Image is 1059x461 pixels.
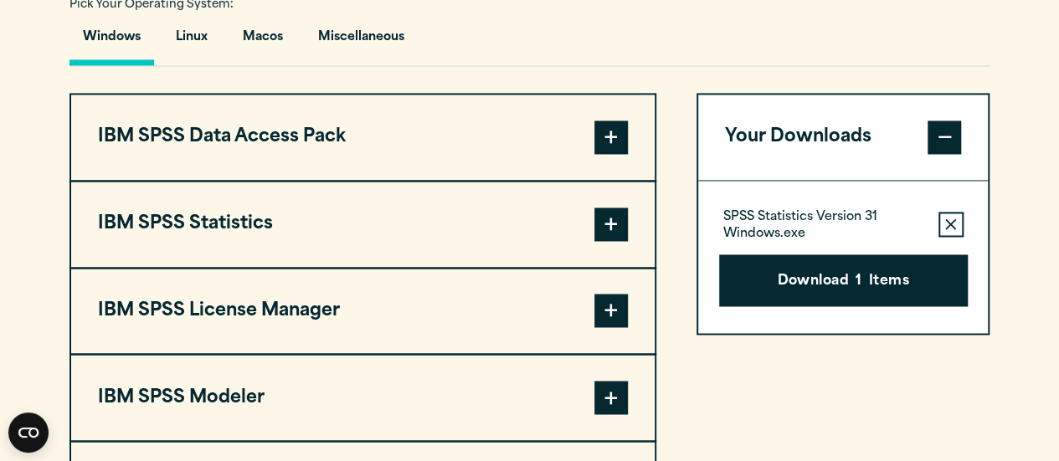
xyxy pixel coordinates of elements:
[719,254,968,306] button: Download1Items
[162,18,221,65] button: Linux
[698,95,989,180] button: Your Downloads
[69,18,154,65] button: Windows
[71,95,655,180] button: IBM SPSS Data Access Pack
[71,269,655,354] button: IBM SPSS License Manager
[698,180,989,333] div: Your Downloads
[856,271,861,293] span: 1
[71,182,655,267] button: IBM SPSS Statistics
[229,18,296,65] button: Macos
[723,209,925,243] p: SPSS Statistics Version 31 Windows.exe
[8,412,49,453] button: Open CMP widget
[305,18,418,65] button: Miscellaneous
[71,355,655,440] button: IBM SPSS Modeler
